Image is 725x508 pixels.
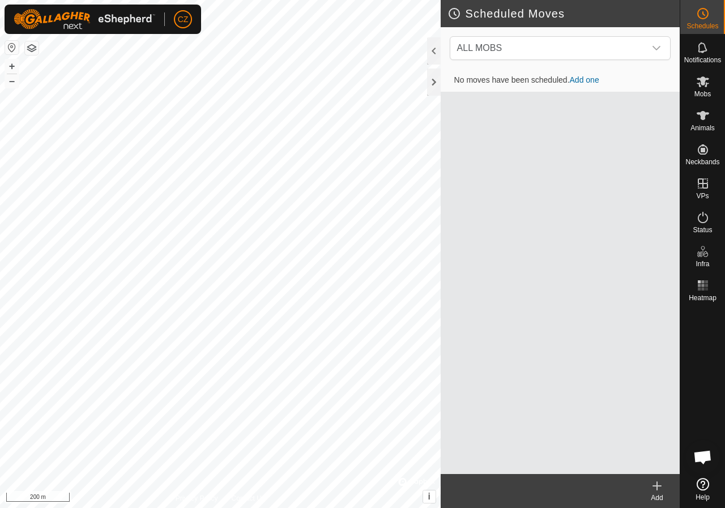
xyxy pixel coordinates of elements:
[423,490,436,503] button: i
[453,37,645,59] span: ALL MOBS
[445,75,608,84] span: No moves have been scheduled.
[570,75,599,84] a: Add one
[696,193,709,199] span: VPs
[457,43,502,53] span: ALL MOBS
[5,59,19,73] button: +
[694,91,711,97] span: Mobs
[25,41,39,55] button: Map Layers
[684,57,721,63] span: Notifications
[689,294,717,301] span: Heatmap
[696,261,709,267] span: Infra
[693,227,712,233] span: Status
[680,473,725,505] a: Help
[634,493,680,503] div: Add
[685,159,719,165] span: Neckbands
[686,23,718,29] span: Schedules
[176,493,218,503] a: Privacy Policy
[686,440,720,474] div: Open chat
[696,494,710,501] span: Help
[447,7,680,20] h2: Scheduled Moves
[14,9,155,29] img: Gallagher Logo
[690,125,715,131] span: Animals
[178,14,189,25] span: CZ
[645,37,668,59] div: dropdown trigger
[231,493,265,503] a: Contact Us
[5,41,19,54] button: Reset Map
[5,74,19,88] button: –
[428,492,430,501] span: i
